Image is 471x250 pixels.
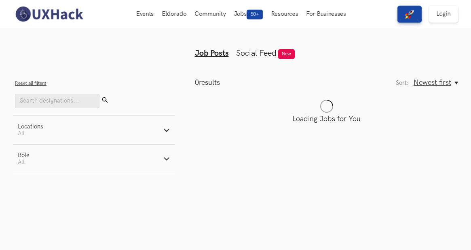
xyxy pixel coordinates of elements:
[396,80,409,86] label: Sort:
[13,145,175,173] button: RoleAll
[15,80,46,86] button: Reset all filters
[236,48,277,58] a: Social Feed
[247,10,263,19] span: 50+
[80,36,391,58] ul: Tabs Interface
[18,123,43,130] div: Locations
[195,78,199,87] span: 0
[13,116,175,144] button: LocationsAll
[414,78,458,87] button: Newest first, Sort:
[195,48,229,58] a: Job Posts
[195,115,458,123] p: Loading Jobs for You
[414,78,451,87] span: Newest first
[13,6,85,23] img: UXHack-logo.png
[195,78,220,87] p: results
[18,130,25,137] span: All
[18,159,25,166] span: All
[18,152,30,159] div: Role
[429,6,458,23] a: Login
[15,94,99,108] input: Search
[405,9,414,19] img: rocket
[278,49,295,59] span: New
